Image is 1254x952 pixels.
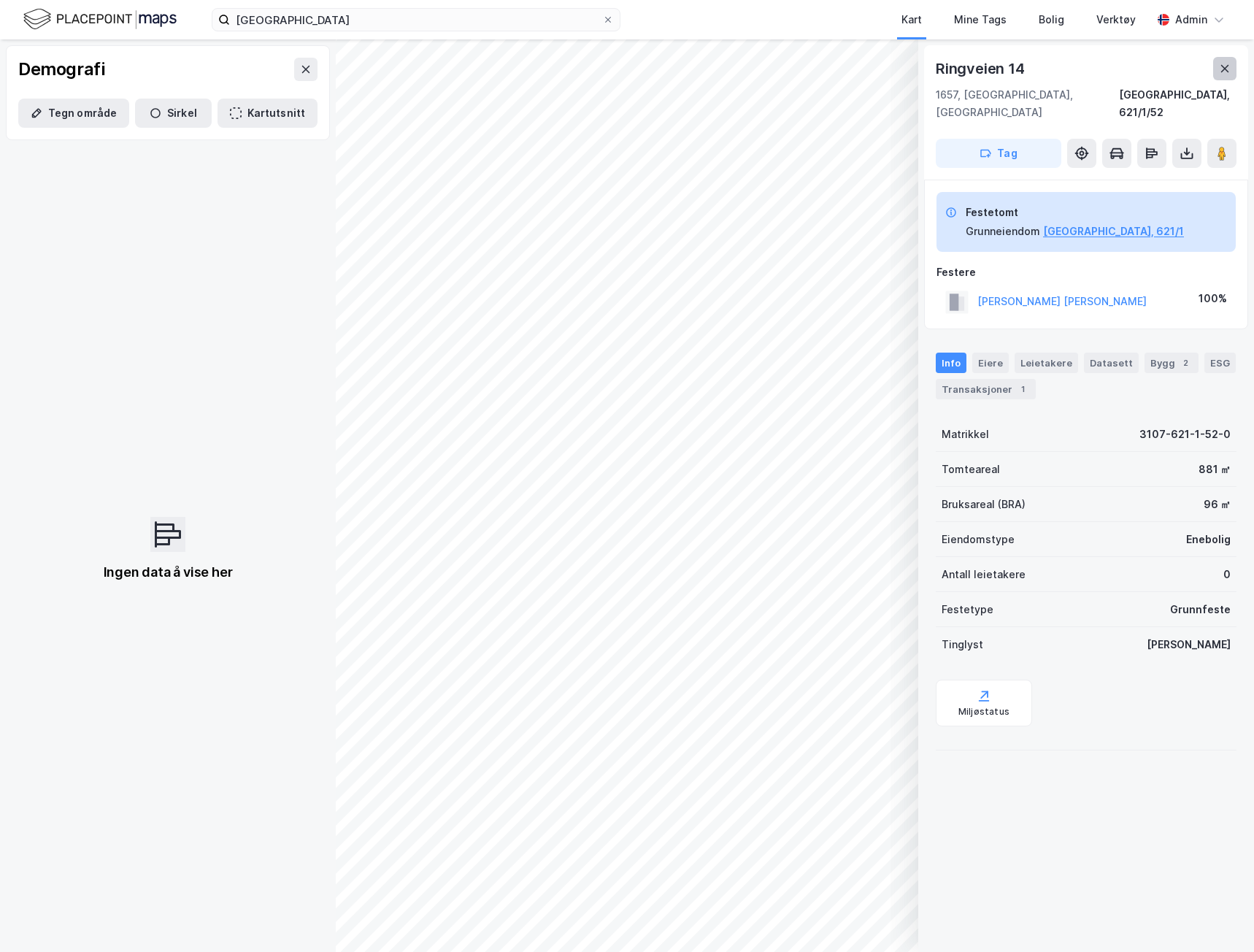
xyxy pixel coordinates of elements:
[901,11,922,28] div: Kart
[135,99,212,128] button: Sirkel
[954,11,1007,28] div: Mine Tags
[18,99,129,128] button: Tegn område
[1181,882,1254,952] iframe: Chat Widget
[23,7,177,32] img: logo.f888ab2527a4732fd821a326f86c7f29.svg
[942,636,983,653] div: Tinglyst
[1223,566,1231,583] div: 0
[966,223,1040,240] div: Grunneiendom
[1175,11,1207,28] div: Admin
[942,601,993,618] div: Festetype
[972,353,1009,373] div: Eiere
[942,496,1026,513] div: Bruksareal (BRA)
[1119,86,1236,121] div: [GEOGRAPHIC_DATA], 621/1/52
[1096,11,1136,28] div: Verktøy
[942,426,989,443] div: Matrikkel
[1181,882,1254,952] div: Kontrollprogram for chat
[936,57,1028,80] div: Ringveien 14
[1178,356,1193,370] div: 2
[1043,223,1184,240] button: [GEOGRAPHIC_DATA], 621/1
[1199,290,1227,307] div: 100%
[936,86,1119,121] div: 1657, [GEOGRAPHIC_DATA], [GEOGRAPHIC_DATA]
[1139,426,1231,443] div: 3107-621-1-52-0
[936,264,1236,281] div: Festere
[1145,353,1199,373] div: Bygg
[1039,11,1064,28] div: Bolig
[958,706,1009,718] div: Miljøstatus
[1186,531,1231,548] div: Enebolig
[218,99,318,128] button: Kartutsnitt
[936,139,1061,168] button: Tag
[1199,461,1231,478] div: 881 ㎡
[1147,636,1231,653] div: [PERSON_NAME]
[1084,353,1139,373] div: Datasett
[230,9,602,31] input: Søk på adresse, matrikkel, gårdeiere, leietakere eller personer
[936,379,1036,399] div: Transaksjoner
[1015,382,1030,396] div: 1
[942,531,1015,548] div: Eiendomstype
[966,204,1184,221] div: Festetomt
[1204,353,1236,373] div: ESG
[1170,601,1231,618] div: Grunnfeste
[1015,353,1078,373] div: Leietakere
[942,461,1000,478] div: Tomteareal
[18,58,104,81] div: Demografi
[936,353,966,373] div: Info
[942,566,1026,583] div: Antall leietakere
[1204,496,1231,513] div: 96 ㎡
[74,564,261,581] div: Ingen data å vise her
